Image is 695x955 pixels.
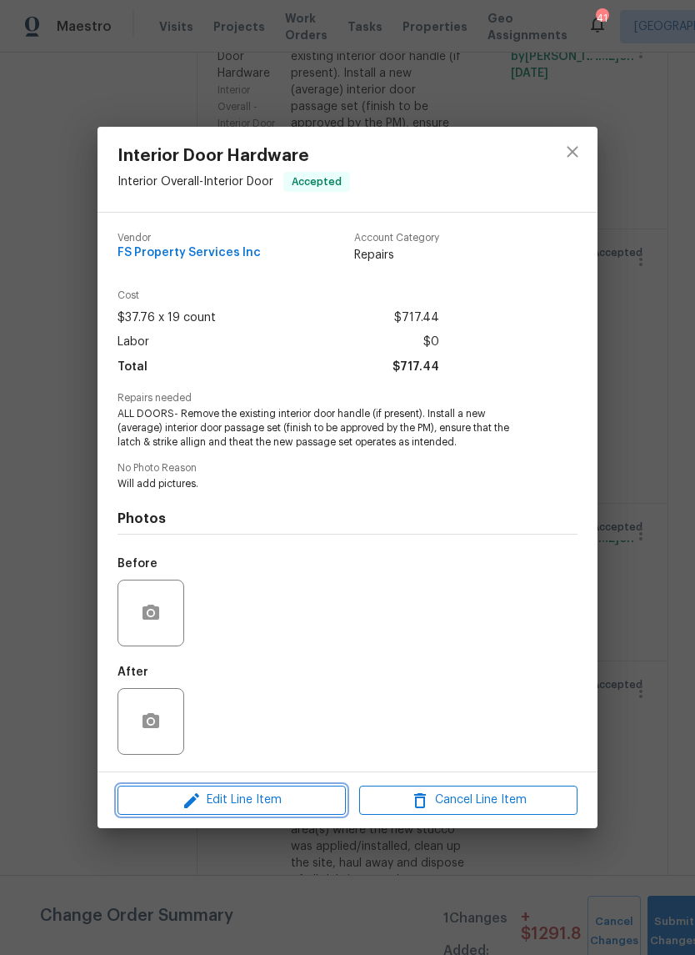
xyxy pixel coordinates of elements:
[117,355,147,379] span: Total
[117,558,157,570] h5: Before
[394,306,439,330] span: $717.44
[117,247,261,259] span: FS Property Services Inc
[354,233,439,244] span: Account Category
[117,176,273,188] span: Interior Overall - Interior Door
[117,290,439,301] span: Cost
[364,790,572,811] span: Cancel Line Item
[117,463,577,474] span: No Photo Reason
[117,510,577,527] h4: Photos
[117,147,350,165] span: Interior Door Hardware
[117,666,148,678] h5: After
[423,330,439,354] span: $0
[117,786,346,815] button: Edit Line Item
[359,786,577,815] button: Cancel Line Item
[117,393,577,404] span: Repairs needed
[392,355,439,379] span: $717.44
[117,477,532,491] span: Will add pictures.
[117,330,149,354] span: Labor
[285,173,348,190] span: Accepted
[117,407,532,449] span: ALL DOORS- Remove the existing interior door handle (if present). Install a new (average) interio...
[117,233,261,244] span: Vendor
[596,10,607,27] div: 41
[117,306,216,330] span: $37.76 x 19 count
[354,247,439,264] span: Repairs
[552,132,592,172] button: close
[122,790,341,811] span: Edit Line Item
